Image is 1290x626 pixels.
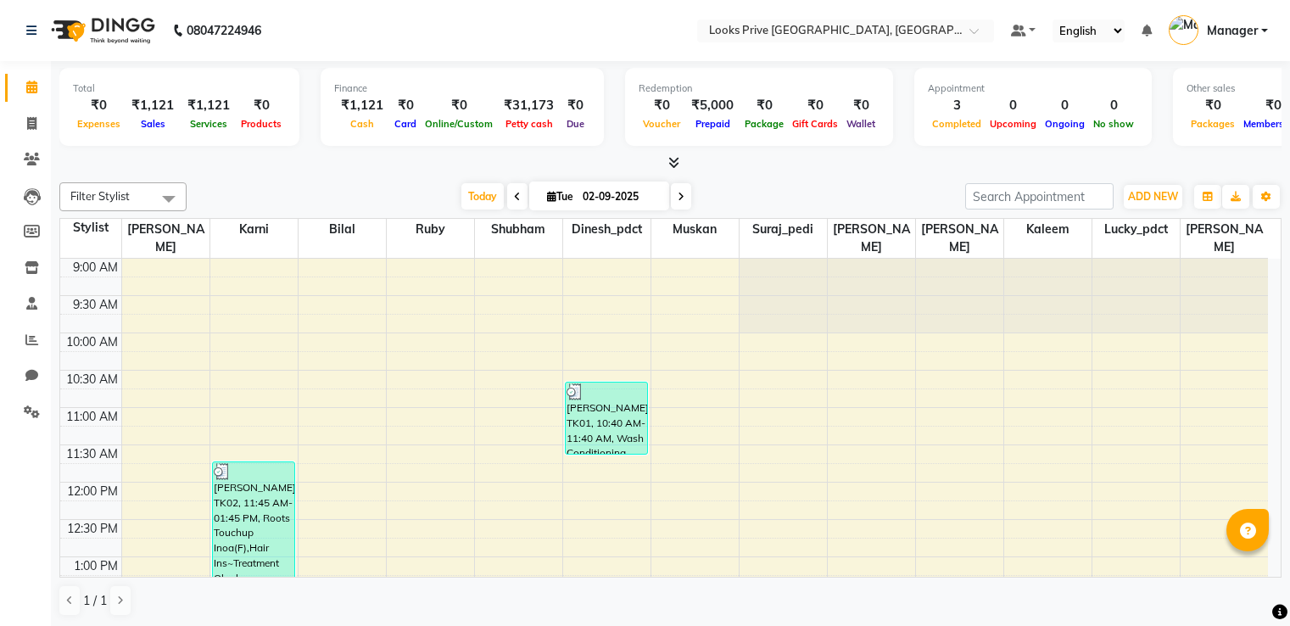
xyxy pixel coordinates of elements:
span: Dinesh_pdct [563,219,651,240]
div: ₹1,121 [334,96,390,115]
span: Sales [137,118,170,130]
div: ₹0 [73,96,125,115]
span: ADD NEW [1128,190,1178,203]
div: Appointment [928,81,1138,96]
span: Gift Cards [788,118,842,130]
div: Finance [334,81,590,96]
img: logo [43,7,159,54]
div: ₹31,173 [497,96,561,115]
span: Voucher [639,118,684,130]
div: Stylist [60,219,121,237]
span: [PERSON_NAME] [828,219,915,258]
div: 0 [1041,96,1089,115]
span: Products [237,118,286,130]
span: Card [390,118,421,130]
span: Manager [1207,22,1258,40]
div: 11:30 AM [63,445,121,463]
span: Ongoing [1041,118,1089,130]
span: Prepaid [691,118,734,130]
div: ₹0 [421,96,497,115]
div: ₹5,000 [684,96,740,115]
div: ₹0 [1187,96,1239,115]
div: Redemption [639,81,880,96]
div: ₹0 [788,96,842,115]
span: Kaleem [1004,219,1092,240]
span: Ruby [387,219,474,240]
span: [PERSON_NAME] [916,219,1003,258]
span: Wallet [842,118,880,130]
input: Search Appointment [965,183,1114,210]
span: Online/Custom [421,118,497,130]
div: 3 [928,96,986,115]
span: [PERSON_NAME] [122,219,209,258]
span: Karni [210,219,298,240]
span: 1 / 1 [83,592,107,610]
input: 2025-09-02 [578,184,662,210]
div: 12:00 PM [64,483,121,500]
div: 0 [1089,96,1138,115]
span: Shubham [475,219,562,240]
span: Petty cash [501,118,557,130]
div: 1:00 PM [70,557,121,575]
div: 10:30 AM [63,371,121,388]
div: ₹1,121 [125,96,181,115]
span: Lucky_pdct [1092,219,1180,240]
div: Total [73,81,286,96]
div: ₹0 [740,96,788,115]
div: [PERSON_NAME], TK02, 11:45 AM-01:45 PM, Roots Touchup Inoa(F),Hair Ins~Treatment Olaplex [213,462,294,608]
button: ADD NEW [1124,185,1182,209]
div: ₹0 [237,96,286,115]
div: 11:00 AM [63,408,121,426]
span: Filter Stylist [70,189,130,203]
iframe: chat widget [1219,558,1273,609]
span: Expenses [73,118,125,130]
div: ₹1,121 [181,96,237,115]
span: [PERSON_NAME] [1181,219,1269,258]
div: 9:00 AM [70,259,121,277]
span: Today [461,183,504,210]
span: Muskan [651,219,739,240]
span: Suraj_pedi [740,219,827,240]
span: No show [1089,118,1138,130]
div: ₹0 [561,96,590,115]
b: 08047224946 [187,7,261,54]
span: Tue [543,190,578,203]
div: [PERSON_NAME], TK01, 10:40 AM-11:40 AM, Wash Conditioning L'oreal(F),Blow Dry Stylist(F)* [566,383,647,454]
div: ₹0 [390,96,421,115]
span: Package [740,118,788,130]
span: Cash [346,118,378,130]
span: Upcoming [986,118,1041,130]
img: Manager [1169,15,1198,45]
span: Bilal [299,219,386,240]
div: 0 [986,96,1041,115]
div: ₹0 [842,96,880,115]
div: ₹0 [639,96,684,115]
div: 9:30 AM [70,296,121,314]
span: Packages [1187,118,1239,130]
span: Due [562,118,589,130]
div: 12:30 PM [64,520,121,538]
div: 10:00 AM [63,333,121,351]
span: Completed [928,118,986,130]
span: Services [186,118,232,130]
